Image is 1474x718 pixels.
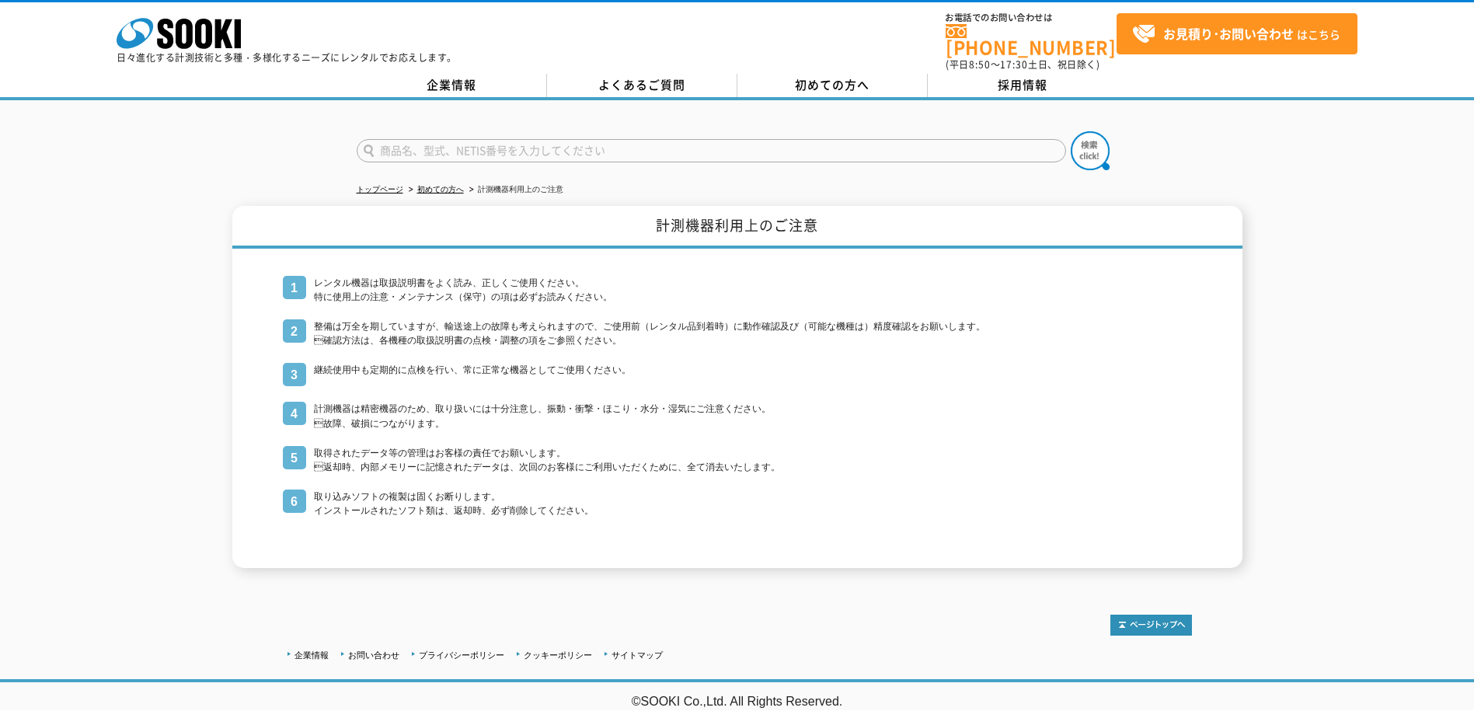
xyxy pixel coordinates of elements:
li: 整備は万全を期していますが、輸送途上の故障も考えられますので、ご使用前（レンタル品到着時）に動作確認及び（可能な機種は）精度確認をお願いします。 確認方法は、各機種の取扱説明書の点検・調整の項... [283,319,1192,347]
p: 日々進化する計測技術と多種・多様化するニーズにレンタルでお応えします。 [117,53,457,62]
a: 初めての方へ [737,74,928,97]
strong: お見積り･お問い合わせ [1163,24,1294,43]
li: 計測機器は精密機器のため、取り扱いには十分注意し、振動・衝撃・ほこり・水分・湿気にご注意ください。 故障、破損につながります。 [283,402,1192,430]
a: お問い合わせ [348,650,399,660]
input: 商品名、型式、NETIS番号を入力してください [357,139,1066,162]
a: よくあるご質問 [547,74,737,97]
a: サイトマップ [612,650,663,660]
a: 初めての方へ [417,185,464,193]
li: 計測機器利用上のご注意 [466,182,563,198]
span: 8:50 [969,58,991,71]
a: クッキーポリシー [524,650,592,660]
span: 初めての方へ [795,76,869,93]
h1: 計測機器利用上のご注意 [232,206,1242,249]
a: [PHONE_NUMBER] [946,24,1117,56]
span: お電話でのお問い合わせは [946,13,1117,23]
li: 継続使用中も定期的に点検を行い、常に正常な機器としてご使用ください。 [283,363,1192,386]
li: 取得されたデータ等の管理はお客様の責任でお願いします。 返却時、内部メモリーに記憶されたデータは、次回のお客様にご利用いただくために、全て消去いたします。 [283,446,1192,474]
span: 17:30 [1000,58,1028,71]
li: レンタル機器は取扱説明書をよく読み、正しくご使用ください。 特に使用上の注意・メンテナンス（保守）の項は必ずお読みください。 [283,276,1192,304]
a: お見積り･お問い合わせはこちら [1117,13,1357,54]
a: プライバシーポリシー [419,650,504,660]
img: トップページへ [1110,615,1192,636]
img: btn_search.png [1071,131,1110,170]
span: はこちら [1132,23,1340,46]
a: 採用情報 [928,74,1118,97]
a: トップページ [357,185,403,193]
li: 取り込みソフトの複製は固くお断りします。 インストールされたソフト類は、返却時、必ず削除してください。 [283,490,1192,518]
a: 企業情報 [294,650,329,660]
span: (平日 ～ 土日、祝日除く) [946,58,1099,71]
a: 企業情報 [357,74,547,97]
